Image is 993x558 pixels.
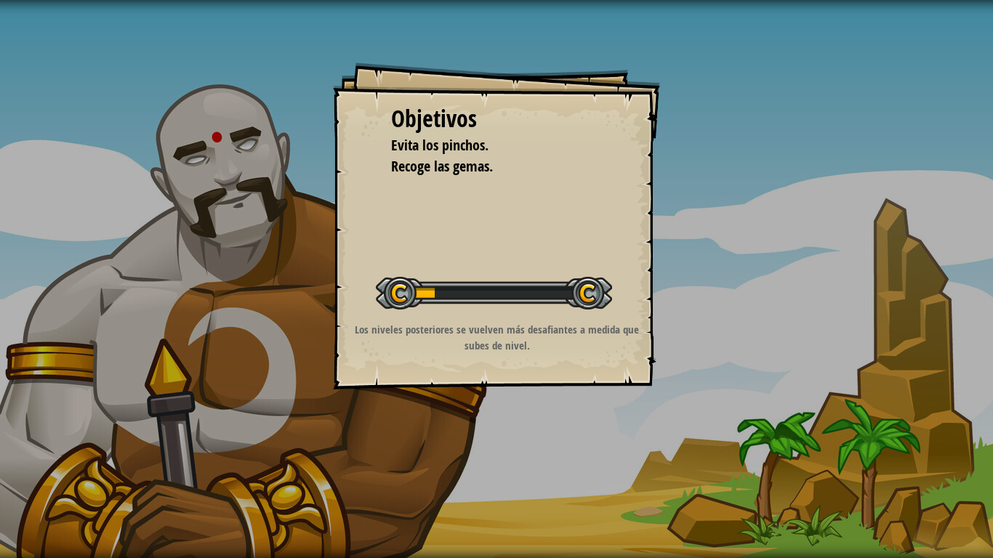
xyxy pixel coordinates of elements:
[391,102,602,136] div: Objetivos
[373,135,598,156] li: Evita los pinchos.
[351,322,643,353] p: Los niveles posteriores se vuelven más desafiantes a medida que subes de nivel.
[373,156,598,177] li: Recoge las gemas.
[391,156,493,176] span: Recoge las gemas.
[391,135,489,155] span: Evita los pinchos.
